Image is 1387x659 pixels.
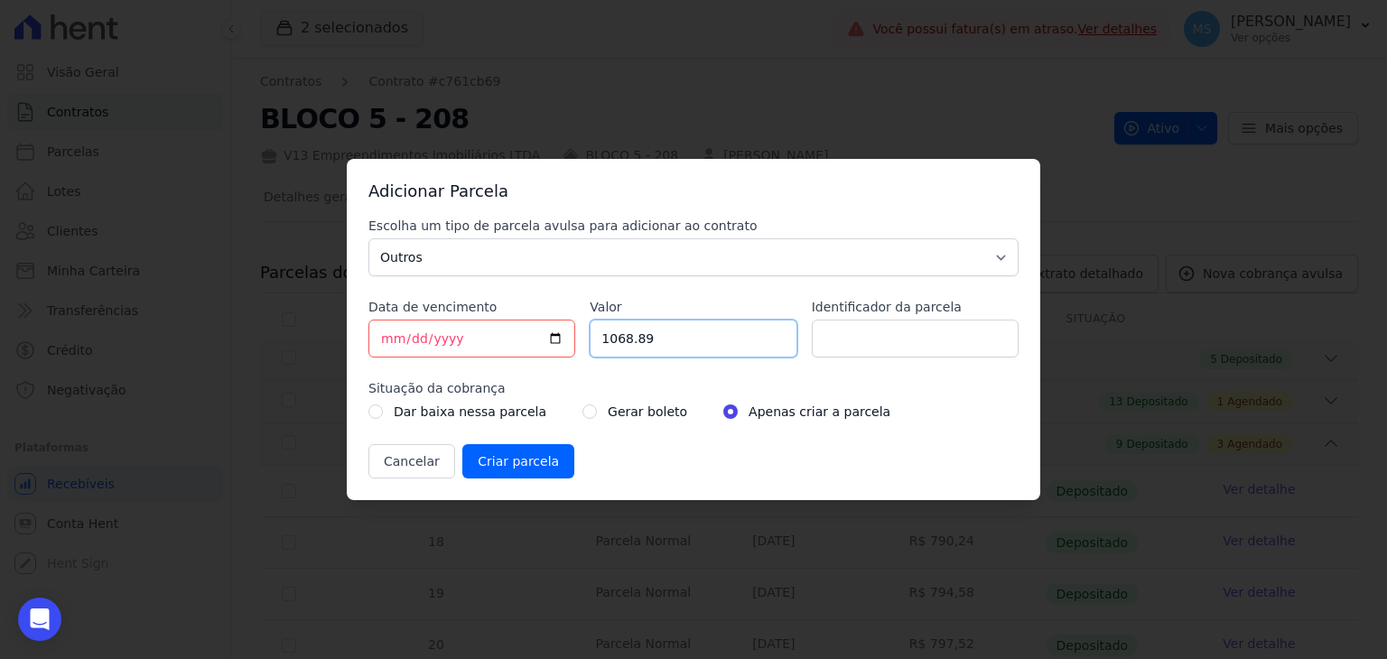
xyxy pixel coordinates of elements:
[749,401,890,422] label: Apenas criar a parcela
[368,379,1019,397] label: Situação da cobrança
[18,598,61,641] div: Open Intercom Messenger
[394,401,546,422] label: Dar baixa nessa parcela
[368,298,575,316] label: Data de vencimento
[368,217,1019,235] label: Escolha um tipo de parcela avulsa para adicionar ao contrato
[462,444,574,478] input: Criar parcela
[812,298,1019,316] label: Identificador da parcela
[590,298,796,316] label: Valor
[368,181,1019,202] h3: Adicionar Parcela
[608,401,687,422] label: Gerar boleto
[368,444,455,478] button: Cancelar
